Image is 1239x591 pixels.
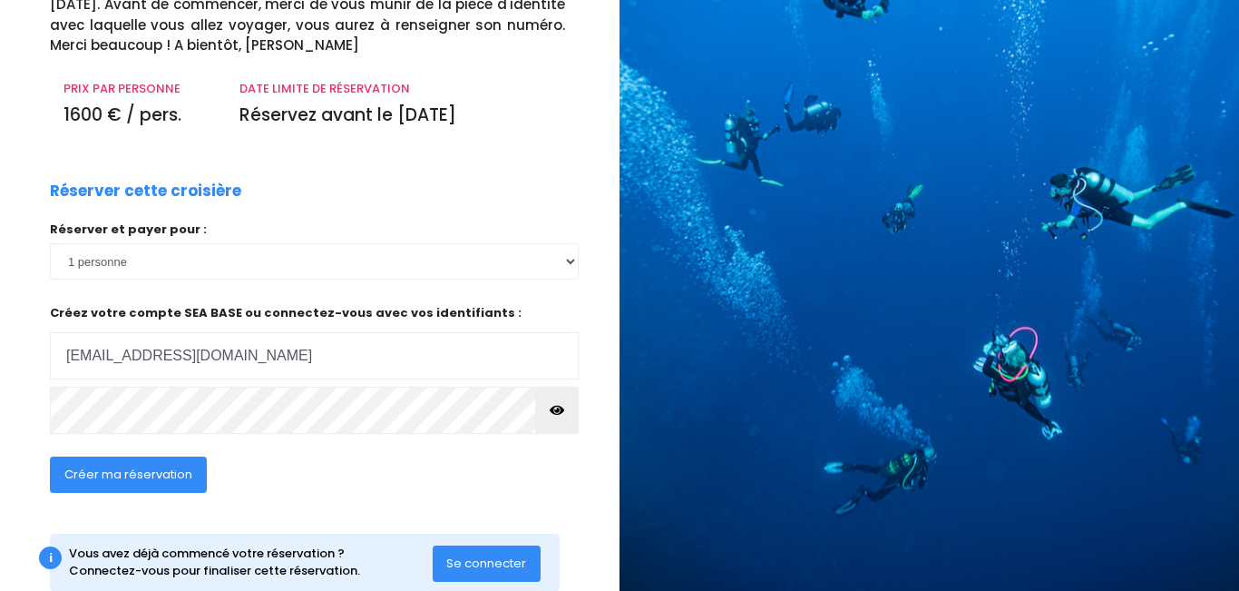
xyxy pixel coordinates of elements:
[446,555,526,572] span: Se connecter
[63,103,212,129] p: 1600 € / pers.
[50,180,241,203] p: Réserver cette croisière
[433,546,541,582] button: Se connecter
[433,555,541,570] a: Se connecter
[239,103,565,129] p: Réservez avant le [DATE]
[39,547,62,569] div: i
[50,221,579,239] p: Réserver et payer pour :
[69,545,433,580] div: Vous avez déjà commencé votre réservation ? Connectez-vous pour finaliser cette réservation.
[239,80,565,98] p: DATE LIMITE DE RÉSERVATION
[63,80,212,98] p: PRIX PAR PERSONNE
[50,304,579,379] p: Créez votre compte SEA BASE ou connectez-vous avec vos identifiants :
[50,332,579,379] input: Adresse email
[50,457,207,493] button: Créer ma réservation
[64,466,192,483] span: Créer ma réservation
